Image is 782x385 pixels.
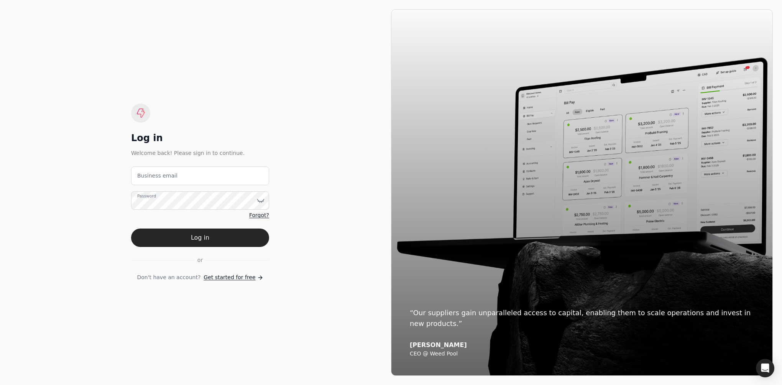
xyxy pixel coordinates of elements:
[249,211,269,219] a: Forgot?
[410,308,754,329] div: “Our suppliers gain unparalleled access to capital, enabling them to scale operations and invest ...
[410,350,754,357] div: CEO @ Weed Pool
[410,341,754,349] div: [PERSON_NAME]
[137,172,177,180] label: Business email
[131,229,269,247] button: Log in
[131,132,269,144] div: Log in
[204,273,263,281] a: Get started for free
[137,193,156,199] label: Password
[204,273,255,281] span: Get started for free
[197,256,203,264] span: or
[137,273,200,281] span: Don't have an account?
[756,359,774,377] div: Open Intercom Messenger
[131,149,269,157] div: Welcome back! Please sign in to continue.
